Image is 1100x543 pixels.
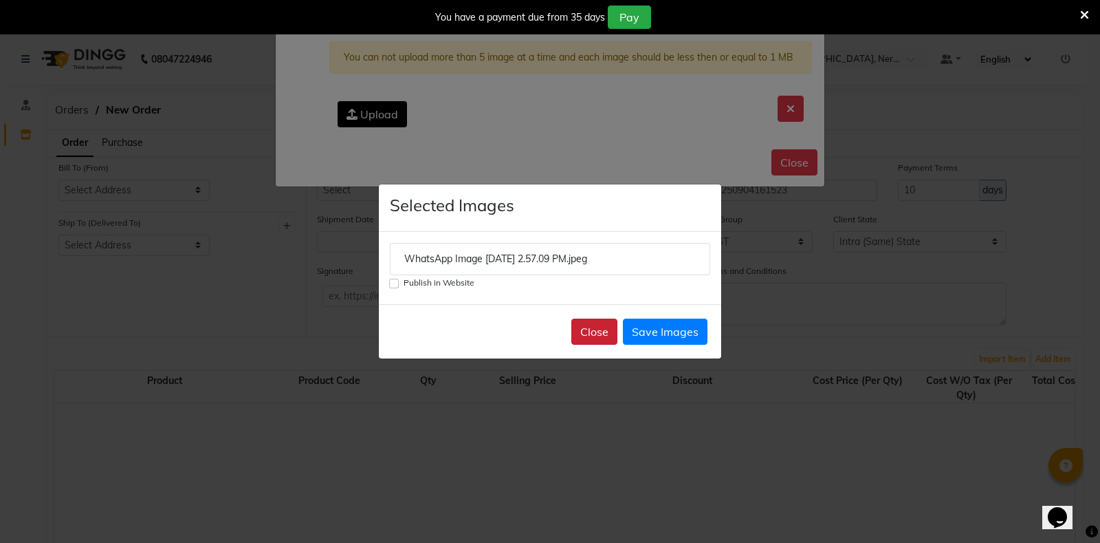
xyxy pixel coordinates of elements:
[390,243,710,275] li: WhatsApp Image [DATE] 2.57.09 PM.jpeg
[390,195,514,215] h4: Selected Images
[435,10,605,25] div: You have a payment due from 35 days
[608,6,651,29] button: Pay
[571,319,617,345] button: Close
[623,319,707,345] button: Save Images
[1042,488,1086,529] iframe: chat widget
[404,277,474,289] label: Publish in Website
